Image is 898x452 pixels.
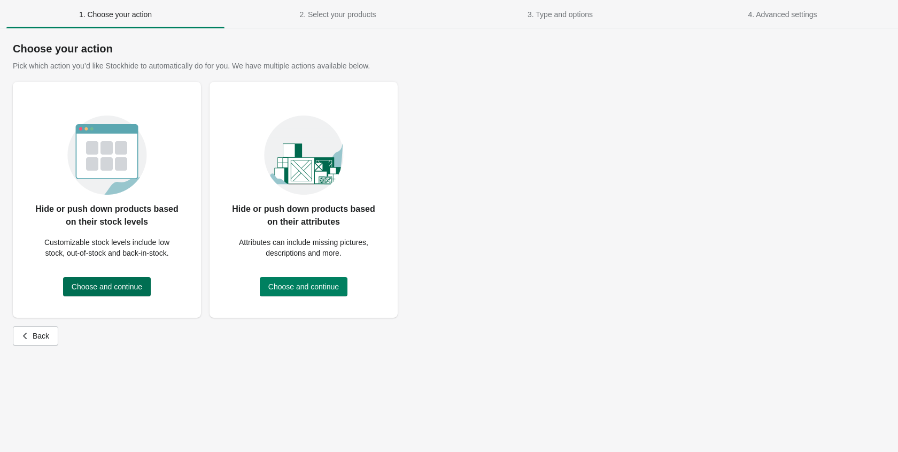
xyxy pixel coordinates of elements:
img: attributes_card_image-afb7489f.png [264,103,344,195]
span: Choose and continue [268,282,339,291]
span: Back [33,332,49,340]
span: 4. Advanced settings [748,10,817,19]
button: Choose and continue [63,277,151,296]
button: Back [13,326,58,346]
img: oz8X1bshQIS0xf8BoWVbRJtq3d8AAAAASUVORK5CYII= [67,103,147,195]
button: Choose and continue [260,277,347,296]
span: 1. Choose your action [79,10,152,19]
span: 2. Select your products [299,10,376,19]
p: Customizable stock levels include low stock, out-of-stock and back-in-stock. [34,237,180,258]
span: Choose and continue [72,282,142,291]
p: Attributes can include missing pictures, descriptions and more. [231,237,376,258]
span: Pick which action you’d like Stockhide to automatically do for you. We have multiple actions avai... [13,62,370,70]
p: Hide or push down products based on their attributes [231,203,376,228]
p: Hide or push down products based on their stock levels [34,203,180,228]
h1: Choose your action [13,42,885,55]
span: 3. Type and options [528,10,593,19]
